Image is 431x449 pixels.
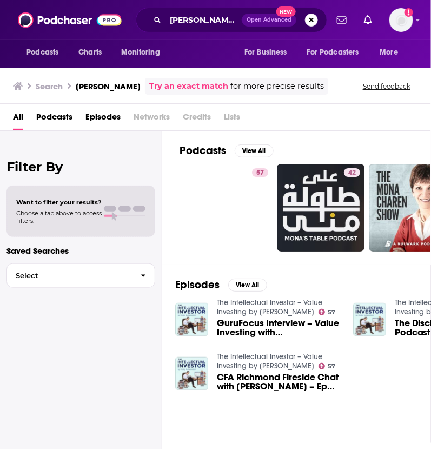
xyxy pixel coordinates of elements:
[175,278,267,292] a: EpisodesView All
[252,168,268,177] a: 57
[244,45,287,60] span: For Business
[6,246,155,256] p: Saved Searches
[360,11,376,29] a: Show notifications dropdown
[348,168,356,179] span: 42
[217,298,322,316] a: The Intellectual Investor – Value Investing by Vitaliy Katsenelson
[175,357,208,390] img: CFA Richmond Fireside Chat with Vitaliy Katsenelson – Ep 211
[71,42,108,63] a: Charts
[217,352,322,371] a: The Intellectual Investor – Value Investing by Vitaliy Katsenelson
[217,319,340,337] span: GuruFocus Interview – Value Investing with [PERSON_NAME]
[256,168,264,179] span: 57
[224,108,240,130] span: Lists
[16,209,102,225] span: Choose a tab above to access filters.
[328,310,335,315] span: 57
[18,10,122,30] img: Podchaser - Follow, Share and Rate Podcasts
[217,319,340,337] a: GuruFocus Interview – Value Investing with Vitaliy Katsenelson
[235,144,274,157] button: View All
[307,45,359,60] span: For Podcasters
[353,303,386,336] img: The Disciplined Investor Podcast with Vitaliy Katsenelson
[19,42,72,63] button: open menu
[389,8,413,32] span: Logged in as EPilcher
[405,8,413,17] svg: Add a profile image
[26,45,58,60] span: Podcasts
[300,42,375,63] button: open menu
[389,8,413,32] button: Show profile menu
[228,279,267,292] button: View All
[76,81,141,91] h3: [PERSON_NAME]
[185,164,273,252] a: 57
[13,108,23,130] a: All
[134,108,170,130] span: Networks
[183,108,211,130] span: Credits
[6,159,155,175] h2: Filter By
[319,363,336,369] a: 57
[114,42,174,63] button: open menu
[7,272,132,279] span: Select
[16,199,102,206] span: Want to filter your results?
[175,278,220,292] h2: Episodes
[237,42,301,63] button: open menu
[389,8,413,32] img: User Profile
[373,42,412,63] button: open menu
[149,80,228,93] a: Try an exact match
[78,45,102,60] span: Charts
[242,14,296,27] button: Open AdvancedNew
[333,11,351,29] a: Show notifications dropdown
[121,45,160,60] span: Monitoring
[180,144,226,157] h2: Podcasts
[276,6,296,17] span: New
[319,309,336,315] a: 57
[180,144,274,157] a: PodcastsView All
[277,164,364,252] a: 42
[136,8,327,32] div: Search podcasts, credits, & more...
[36,81,63,91] h3: Search
[6,263,155,288] button: Select
[344,168,360,177] a: 42
[230,80,324,93] span: for more precise results
[165,11,242,29] input: Search podcasts, credits, & more...
[36,108,72,130] a: Podcasts
[85,108,121,130] a: Episodes
[217,373,340,391] a: CFA Richmond Fireside Chat with Vitaliy Katsenelson – Ep 211
[360,82,414,91] button: Send feedback
[247,17,291,23] span: Open Advanced
[328,364,335,369] span: 57
[380,45,399,60] span: More
[217,373,340,391] span: CFA Richmond Fireside Chat with [PERSON_NAME] – Ep 211
[175,303,208,336] img: GuruFocus Interview – Value Investing with Vitaliy Katsenelson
